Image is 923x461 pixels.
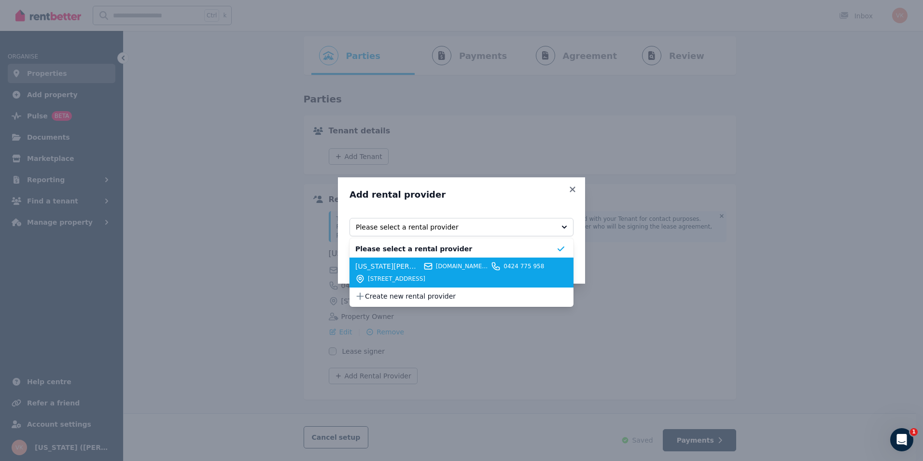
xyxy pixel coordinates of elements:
span: 0424 775 958 [503,262,556,270]
button: Please select a rental provider [350,218,573,236]
span: Please select a rental provider [355,244,556,254]
span: [DOMAIN_NAME][EMAIL_ADDRESS][DOMAIN_NAME] [436,262,489,270]
span: Please select a rental provider [356,222,554,232]
iframe: Intercom live chat [890,428,913,451]
span: 1 [910,428,918,436]
span: [STREET_ADDRESS] [368,275,556,283]
span: [US_STATE][PERSON_NAME] ([PERSON_NAME]) [355,261,420,271]
h3: Add rental provider [350,189,573,201]
span: Create new rental provider [365,291,556,301]
ul: Please select a rental provider [350,238,573,307]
